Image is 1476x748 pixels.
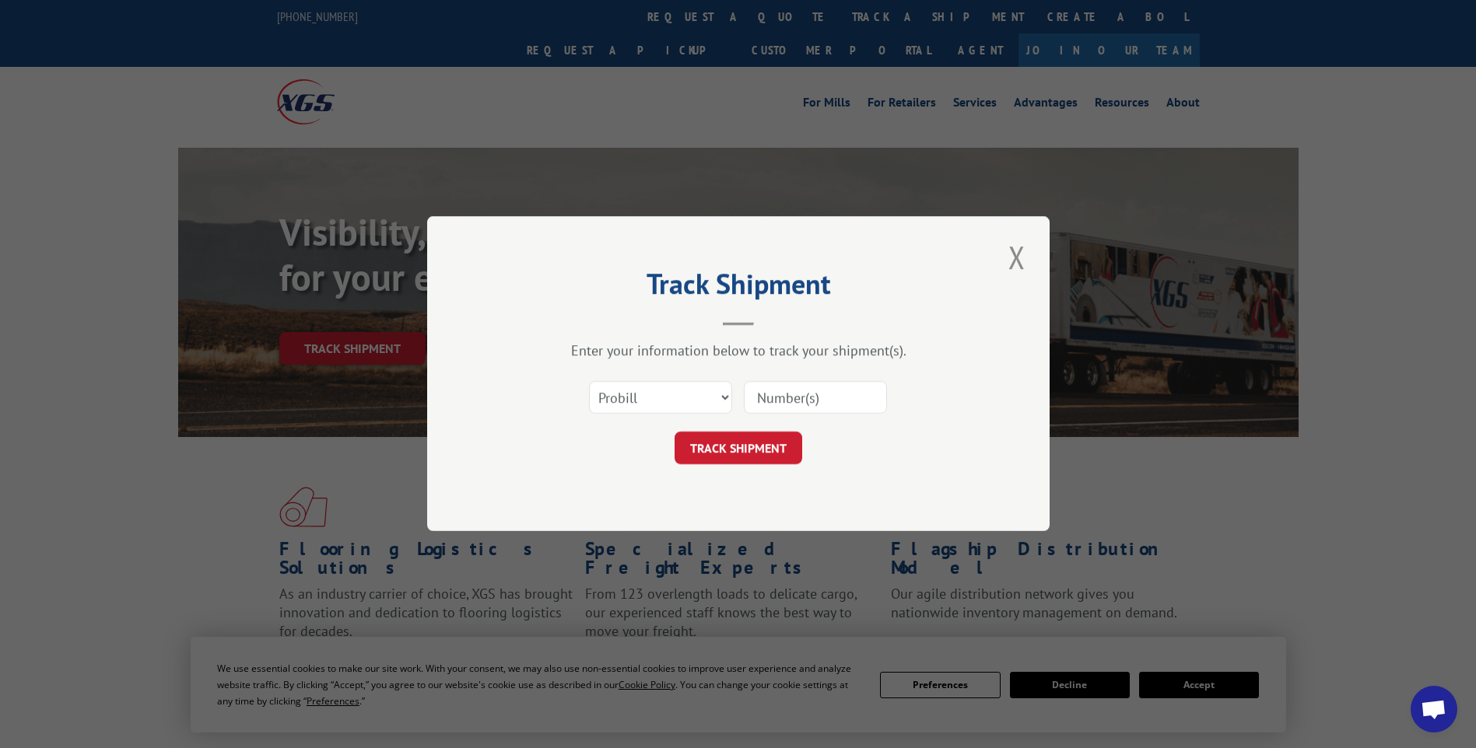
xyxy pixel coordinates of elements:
[675,432,802,465] button: TRACK SHIPMENT
[505,342,972,360] div: Enter your information below to track your shipment(s).
[1411,686,1457,732] a: Open chat
[744,382,887,414] input: Number(s)
[1004,236,1030,278] button: Close modal
[505,273,972,302] h2: Track Shipment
